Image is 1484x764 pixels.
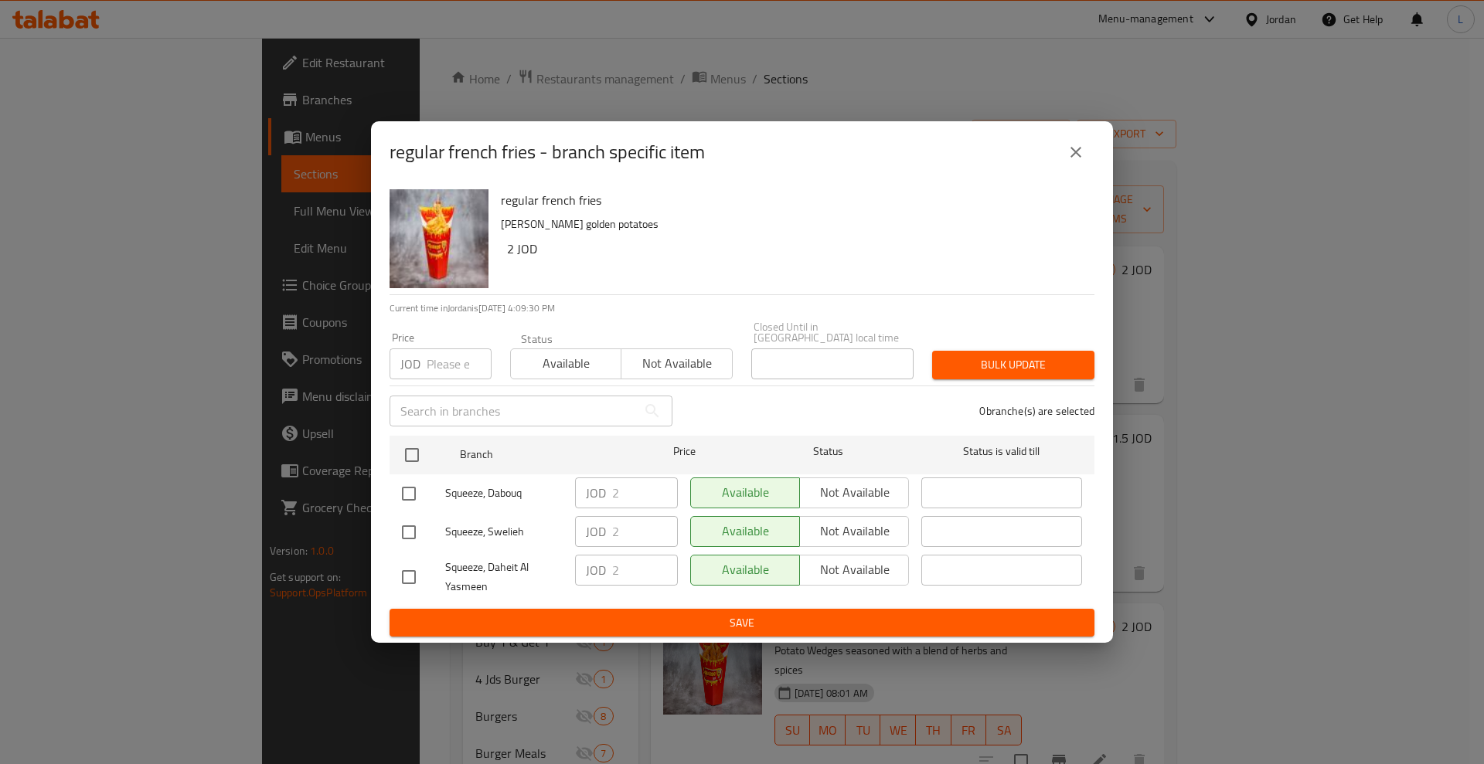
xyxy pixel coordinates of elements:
input: Search in branches [390,396,637,426]
p: JOD [586,522,606,541]
button: Available [510,348,621,379]
h6: 2 JOD [507,238,1082,260]
span: Branch [460,445,621,464]
p: [PERSON_NAME] golden potatoes [501,215,1082,234]
span: Available [517,352,615,375]
span: Price [633,442,736,461]
span: Save [402,613,1082,633]
h2: regular french fries - branch specific item [390,140,705,165]
input: Please enter price [612,516,678,547]
p: JOD [586,484,606,502]
p: JOD [400,355,420,373]
span: Squeeze, Dabouq [445,484,563,503]
span: Not available [628,352,726,375]
input: Please enter price [427,348,492,379]
p: 0 branche(s) are selected [979,403,1094,419]
button: close [1057,134,1094,171]
span: Bulk update [945,355,1082,375]
h6: regular french fries [501,189,1082,211]
span: Squeeze, Daheit Al Yasmeen [445,558,563,596]
button: Save [390,609,1094,637]
input: Please enter price [612,477,678,508]
input: Please enter price [612,555,678,586]
img: regular french fries [390,189,488,288]
p: JOD [586,561,606,579]
p: Current time in Jordan is [DATE] 4:09:30 PM [390,301,1094,315]
button: Bulk update [932,351,1094,379]
span: Squeeze, Swelieh [445,522,563,542]
span: Status [748,442,909,461]
span: Status is valid till [921,442,1082,461]
button: Not available [621,348,732,379]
